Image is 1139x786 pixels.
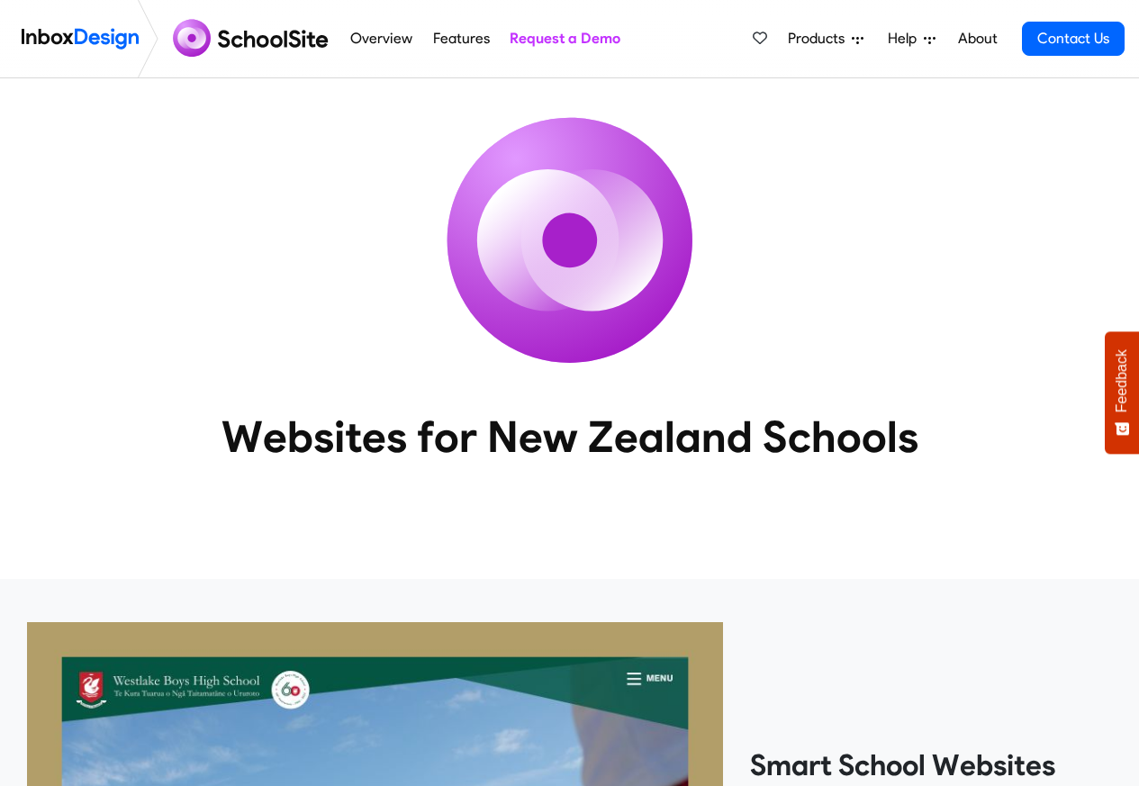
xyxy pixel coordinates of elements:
[1022,22,1125,56] a: Contact Us
[750,747,1112,783] heading: Smart School Websites
[781,21,871,57] a: Products
[881,21,943,57] a: Help
[142,410,998,464] heading: Websites for New Zealand Schools
[788,28,852,50] span: Products
[166,17,340,60] img: schoolsite logo
[1105,331,1139,454] button: Feedback - Show survey
[408,78,732,402] img: icon_schoolsite.svg
[888,28,924,50] span: Help
[1114,349,1130,412] span: Feedback
[428,21,494,57] a: Features
[953,21,1002,57] a: About
[504,21,625,57] a: Request a Demo
[346,21,418,57] a: Overview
